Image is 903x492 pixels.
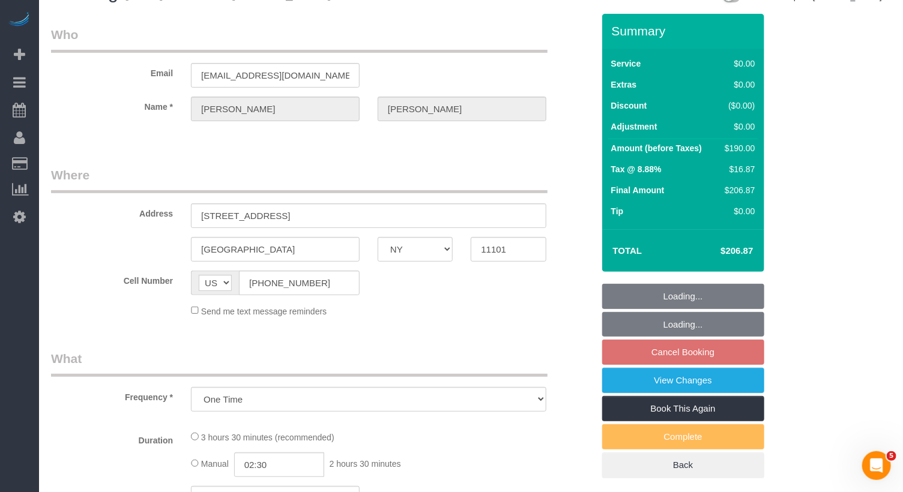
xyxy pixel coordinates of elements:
label: Cell Number [42,271,182,287]
h4: $206.87 [684,246,753,256]
h3: Summary [612,24,758,38]
label: Final Amount [611,184,665,196]
a: Book This Again [602,396,764,421]
label: Tip [611,205,624,217]
input: Zip Code [471,237,546,262]
input: Cell Number [239,271,360,295]
label: Amount (before Taxes) [611,142,702,154]
input: First Name [191,97,360,121]
label: Discount [611,100,647,112]
label: Address [42,203,182,220]
div: $0.00 [720,79,755,91]
span: 2 hours 30 minutes [330,459,401,469]
div: $0.00 [720,205,755,217]
legend: Where [51,166,548,193]
label: Name * [42,97,182,113]
label: Adjustment [611,121,657,133]
label: Frequency * [42,387,182,403]
label: Duration [42,430,182,446]
label: Email [42,63,182,79]
div: $16.87 [720,163,755,175]
div: $0.00 [720,58,755,70]
strong: Total [613,245,642,256]
div: $206.87 [720,184,755,196]
label: Tax @ 8.88% [611,163,662,175]
a: View Changes [602,368,764,393]
div: $190.00 [720,142,755,154]
input: Email [191,63,360,88]
a: Back [602,452,764,478]
span: Manual [201,459,229,469]
span: 3 hours 30 minutes (recommended) [201,433,334,442]
label: Extras [611,79,637,91]
input: Last Name [378,97,546,121]
span: Send me text message reminders [201,306,327,316]
span: 5 [887,451,896,461]
legend: What [51,350,548,377]
div: $0.00 [720,121,755,133]
div: ($0.00) [720,100,755,112]
img: Automaid Logo [7,12,31,29]
label: Service [611,58,641,70]
input: City [191,237,360,262]
iframe: Intercom live chat [862,451,891,480]
legend: Who [51,26,548,53]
